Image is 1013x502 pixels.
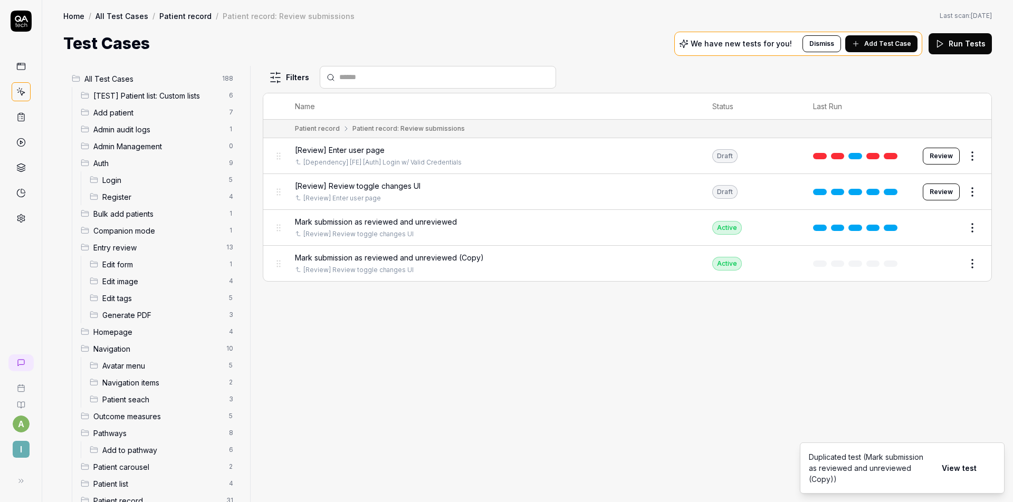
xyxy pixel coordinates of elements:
[809,451,931,485] div: Duplicated test (Mark submission as reviewed and unreviewed (Copy))
[222,241,237,254] span: 13
[263,67,316,88] button: Filters
[93,242,220,253] span: Entry review
[93,343,220,354] span: Navigation
[935,458,983,479] a: View test
[77,475,242,492] div: Drag to reorderPatient list4
[225,275,237,287] span: 4
[225,376,237,389] span: 2
[102,175,223,186] span: Login
[84,73,216,84] span: All Test Cases
[225,460,237,473] span: 2
[225,224,237,237] span: 1
[225,140,237,152] span: 0
[93,461,223,472] span: Patient carousel
[102,377,223,388] span: Navigation items
[303,265,414,275] a: [Review] Review toggle changes UI
[864,39,911,49] span: Add Test Case
[263,210,991,246] tr: Mark submission as reviewed and unreviewed[Review] Review toggle changes UIActive
[303,194,381,203] a: [Review] Enter user page
[295,180,421,191] span: [Review] Review toggle changes UI
[263,138,991,174] tr: [Review] Enter user page[Dependency] [FE] [Auth] Login w/ Valid CredentialsDraftReview
[77,155,242,171] div: Drag to reorderAuth9
[303,229,414,239] a: [Review] Review toggle changes UI
[225,443,237,456] span: 6
[89,11,91,21] div: /
[63,11,84,21] a: Home
[77,104,242,121] div: Drag to reorderAdd patient7
[225,325,237,338] span: 4
[284,93,702,120] th: Name
[85,289,242,306] div: Drag to reorderEdit tags5
[102,360,223,371] span: Avatar menu
[13,416,30,432] button: a
[712,185,738,199] div: Draft
[93,124,223,135] span: Admin audit logs
[85,391,242,408] div: Drag to reorderPatient seach3
[712,257,742,271] div: Active
[802,35,841,52] button: Dismiss
[95,11,148,21] a: All Test Cases
[77,323,242,340] div: Drag to reorderHomepage4
[223,11,355,21] div: Patient record: Review submissions
[102,259,223,270] span: Edit form
[85,441,242,458] div: Drag to reorderAdd to pathway6
[295,124,340,133] div: Patient record
[225,190,237,203] span: 4
[77,424,242,441] div: Drag to reorderPathways8
[93,428,223,439] span: Pathways
[295,216,457,227] span: Mark submission as reviewed and unreviewed
[77,138,242,155] div: Drag to reorderAdmin Management0
[940,11,992,21] span: Last scan:
[93,478,223,489] span: Patient list
[85,256,242,273] div: Drag to reorderEdit form1
[225,292,237,304] span: 5
[712,221,742,235] div: Active
[4,375,37,392] a: Book a call with us
[77,121,242,138] div: Drag to reorderAdmin audit logs1
[77,340,242,357] div: Drag to reorderNavigation10
[85,306,242,323] div: Drag to reorderGenerate PDF3
[923,148,960,165] button: Review
[929,33,992,54] button: Run Tests
[85,374,242,391] div: Drag to reorderNavigation items2
[8,354,34,371] a: New conversation
[225,477,237,490] span: 4
[159,11,212,21] a: Patient record
[225,258,237,271] span: 1
[225,359,237,372] span: 5
[225,173,237,186] span: 5
[93,225,223,236] span: Companion mode
[218,72,237,85] span: 188
[102,276,223,287] span: Edit image
[4,392,37,409] a: Documentation
[77,408,242,424] div: Drag to reorderOutcome measures5
[225,207,237,220] span: 1
[303,158,462,167] a: [Dependency] [FE] [Auth] Login w/ Valid Credentials
[923,184,960,200] button: Review
[77,205,242,222] div: Drag to reorderBulk add patients1
[802,93,912,120] th: Last Run
[93,90,223,101] span: [TEST] Patient list: Custom lists
[77,458,242,475] div: Drag to reorderPatient carousel2
[225,410,237,422] span: 5
[225,393,237,406] span: 3
[93,208,223,219] span: Bulk add patients
[93,141,223,152] span: Admin Management
[702,93,802,120] th: Status
[63,32,150,55] h1: Test Cases
[4,432,37,460] button: I
[295,252,484,263] span: Mark submission as reviewed and unreviewed (Copy)
[295,144,385,156] span: [Review] Enter user page
[77,87,242,104] div: Drag to reorder[TEST] Patient list: Custom lists6
[13,441,30,458] span: I
[152,11,155,21] div: /
[845,35,918,52] button: Add Test Case
[712,149,738,163] div: Draft
[77,222,242,239] div: Drag to reorderCompanion mode1
[85,171,242,188] div: Drag to reorderLogin5
[93,326,223,337] span: Homepage
[216,11,218,21] div: /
